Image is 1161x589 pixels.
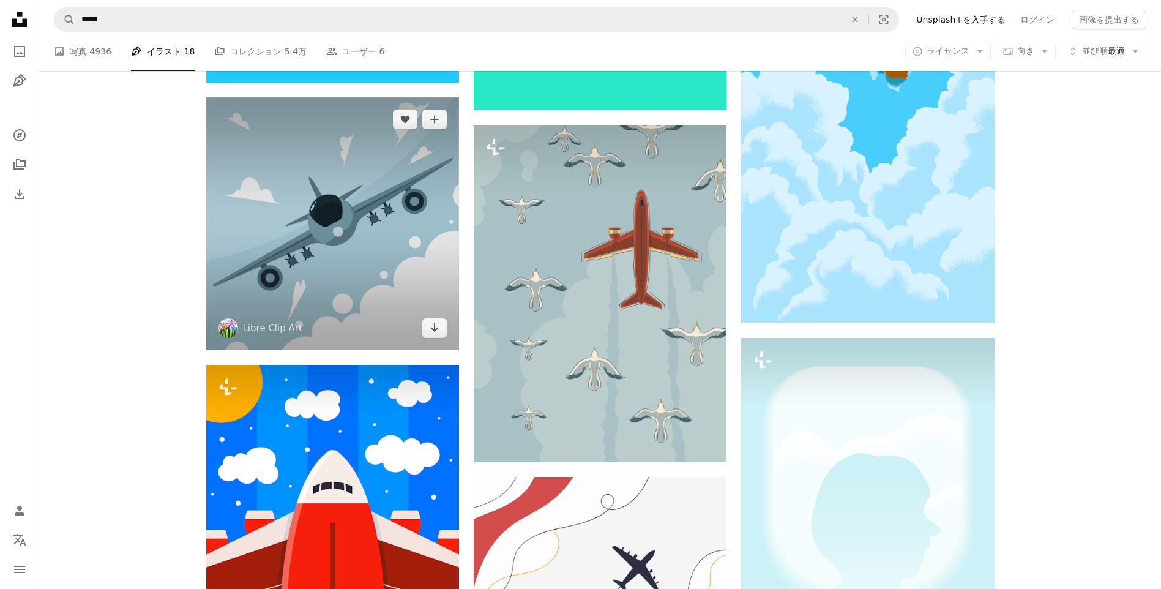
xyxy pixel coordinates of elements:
a: 写真 [7,39,32,64]
a: 探す [7,123,32,148]
span: 最適 [1082,45,1125,58]
a: コレクション 5.4万 [214,32,307,71]
a: ログイン [1013,10,1062,29]
button: 向き [996,42,1056,61]
a: 飛行機の窓から外を眺める人のシルエット。 [741,501,994,512]
span: 並び順 [1082,46,1108,56]
img: カモメの間を飛行機が飛んでいます。 [474,125,726,462]
a: Unsplash+を入手する [909,10,1013,29]
img: 曇り空を飛行機が飛び交う。 [206,97,459,350]
button: 並び順最適 [1061,42,1146,61]
button: いいね！ [393,110,417,129]
a: ダウンロード履歴 [7,182,32,206]
button: Unsplashで検索する [54,8,75,31]
a: 曇り空を飛行機が飛び交う。 [206,218,459,229]
a: コレクション [7,152,32,177]
a: 雲が立ち込めた青空の中を飛ぶ飛行機。 [206,486,459,497]
form: サイト内でビジュアルを探す [54,7,899,32]
a: ログイン / 登録する [7,498,32,523]
span: 4936 [89,45,111,58]
span: ライセンス [927,46,969,56]
span: 5.4万 [285,45,307,58]
button: ライセンス [905,42,991,61]
span: 向き [1017,46,1034,56]
a: ユーザー 6 [326,32,384,71]
a: Libre Clip Art [243,322,302,334]
a: カモメの間を飛行機が飛んでいます。 [474,288,726,299]
a: 写真 4936 [54,32,111,71]
button: ビジュアル検索 [869,8,898,31]
button: 言語 [7,528,32,552]
button: 全てクリア [842,8,868,31]
a: イラスト [7,69,32,93]
button: ダウンロード形式を選択してください [422,318,447,338]
img: Libre Clip Artのプロフィールを見る [218,318,238,338]
button: メニュー [7,557,32,582]
a: 飛行機を背景に空に伸びる手 [741,138,994,149]
button: 画像を提出する [1072,10,1146,29]
span: 6 [379,45,385,58]
a: ホーム — Unsplash [7,7,32,34]
button: コレクションに追加する [422,110,447,129]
